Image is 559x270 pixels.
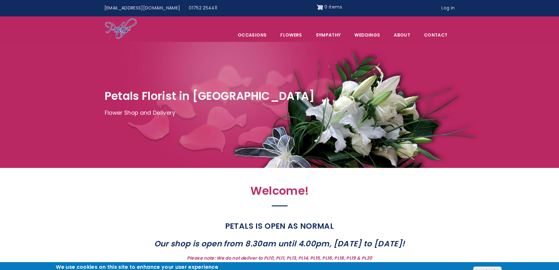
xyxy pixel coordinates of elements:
[184,2,222,14] a: 01752 254411
[417,28,454,42] a: Contact
[105,88,315,104] span: Petals Florist in [GEOGRAPHIC_DATA]
[387,28,417,42] a: About
[225,221,334,232] strong: PETALS IS OPEN AS NORMAL
[154,238,405,249] strong: Our shop is open from 8.30am until 4.00pm, [DATE] to [DATE]!
[317,2,323,12] img: Shopping cart
[437,2,459,14] a: Log in
[348,28,387,42] span: Weddings
[187,255,372,261] strong: Please note: We do not deliver to PL10, PL11, PL13, PL14, PL15, PL16, PL18, PL19 & PL20
[100,2,185,14] a: [EMAIL_ADDRESS][DOMAIN_NAME]
[105,108,455,118] p: Flower Shop and Delivery
[317,2,342,12] a: Shopping cart 0 items
[231,28,273,42] span: Occasions
[309,28,347,42] a: Sympathy
[143,184,417,201] h2: Welcome!
[105,18,137,40] img: Home
[324,4,342,10] span: 0 items
[274,28,308,42] a: Flowers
